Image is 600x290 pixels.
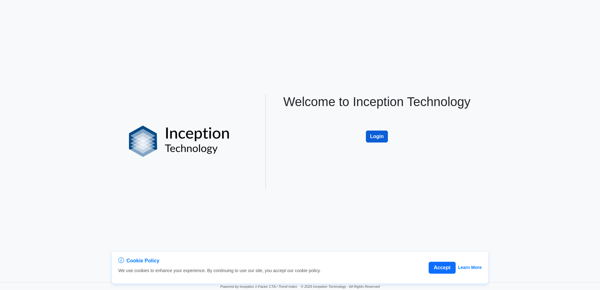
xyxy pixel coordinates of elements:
[366,131,388,142] button: Login
[429,262,455,274] button: Accept
[458,264,482,271] a: Learn More
[118,267,321,274] p: We use cookies to enhance your experience. By continuing to use our site, you accept our cookie p...
[129,126,230,157] img: logo%20black.png
[366,124,388,129] a: Login
[277,94,477,109] h1: Welcome to Inception Technology
[126,257,159,265] span: Cookie Policy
